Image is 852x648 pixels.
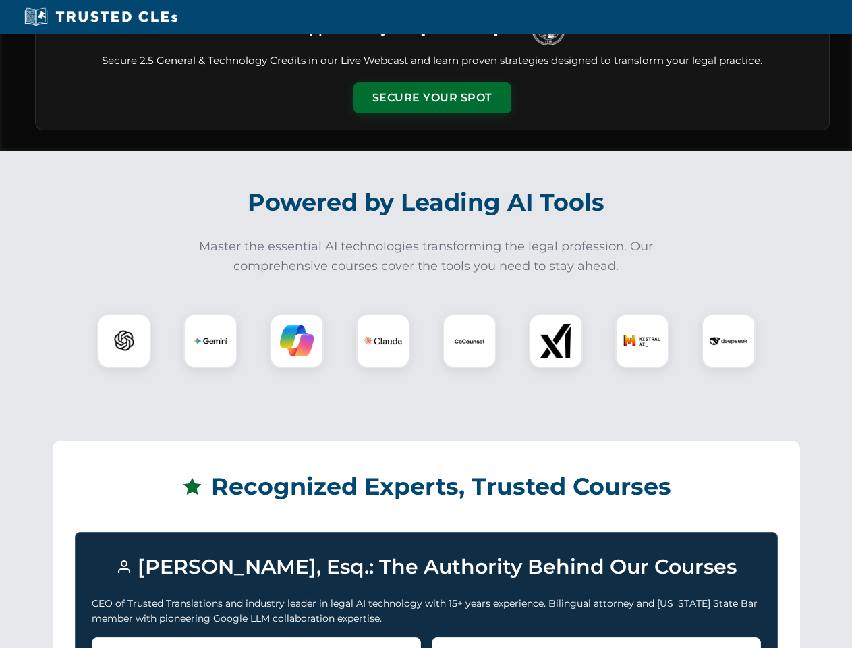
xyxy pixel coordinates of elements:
[529,314,583,368] div: xAI
[364,322,402,360] img: Claude Logo
[75,463,778,510] h2: Recognized Experts, Trusted Courses
[710,322,747,360] img: DeepSeek Logo
[52,53,813,69] p: Secure 2.5 General & Technology Credits in our Live Webcast and learn proven strategies designed ...
[702,314,756,368] div: DeepSeek
[53,179,800,226] h2: Powered by Leading AI Tools
[615,314,669,368] div: Mistral AI
[190,237,662,276] p: Master the essential AI technologies transforming the legal profession. Our comprehensive courses...
[443,314,496,368] div: CoCounsel
[453,324,486,358] img: CoCounsel Logo
[353,82,511,113] button: Secure Your Spot
[92,596,761,626] p: CEO of Trusted Translations and industry leader in legal AI technology with 15+ years experience....
[105,321,144,360] img: ChatGPT Logo
[623,322,661,360] img: Mistral AI Logo
[97,314,151,368] div: ChatGPT
[194,324,227,358] img: Gemini Logo
[270,314,324,368] div: Copilot
[539,324,573,358] img: xAI Logo
[20,7,181,27] img: Trusted CLEs
[183,314,237,368] div: Gemini
[356,314,410,368] div: Claude
[280,324,314,358] img: Copilot Logo
[92,549,761,585] h3: [PERSON_NAME], Esq.: The Authority Behind Our Courses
